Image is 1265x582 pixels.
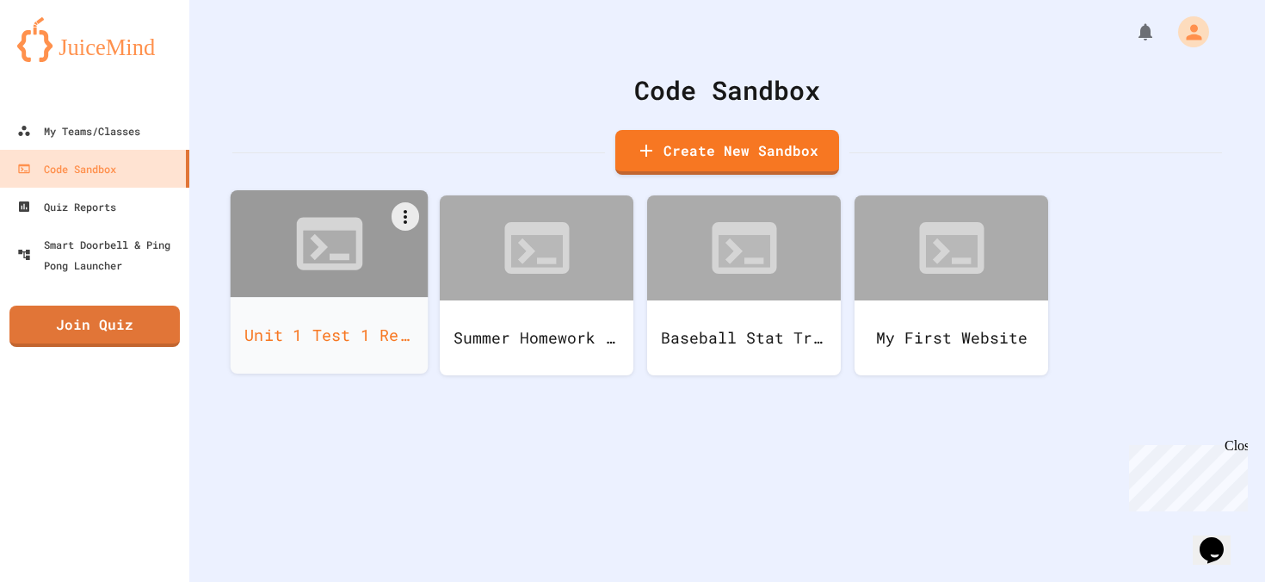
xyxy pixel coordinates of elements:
[440,195,633,375] a: Summer Homework Project
[9,306,180,347] a: Join Quiz
[855,195,1048,375] a: My First Website
[17,234,182,276] div: Smart Doorbell & Ping Pong Launcher
[1193,513,1248,565] iframe: chat widget
[647,195,841,375] a: Baseball Stat Tracker
[231,297,429,374] div: Unit 1 Test 1 Review Comp Sci HW
[232,71,1222,109] div: Code Sandbox
[7,7,119,109] div: Chat with us now!Close
[855,300,1048,375] div: My First Website
[1160,12,1213,52] div: My Account
[647,300,841,375] div: Baseball Stat Tracker
[17,121,140,141] div: My Teams/Classes
[615,130,839,175] a: Create New Sandbox
[440,300,633,375] div: Summer Homework Project
[17,196,116,217] div: Quiz Reports
[17,158,116,179] div: Code Sandbox
[1103,17,1160,46] div: My Notifications
[1122,438,1248,511] iframe: chat widget
[231,190,429,374] a: Unit 1 Test 1 Review Comp Sci HW
[17,17,172,62] img: logo-orange.svg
